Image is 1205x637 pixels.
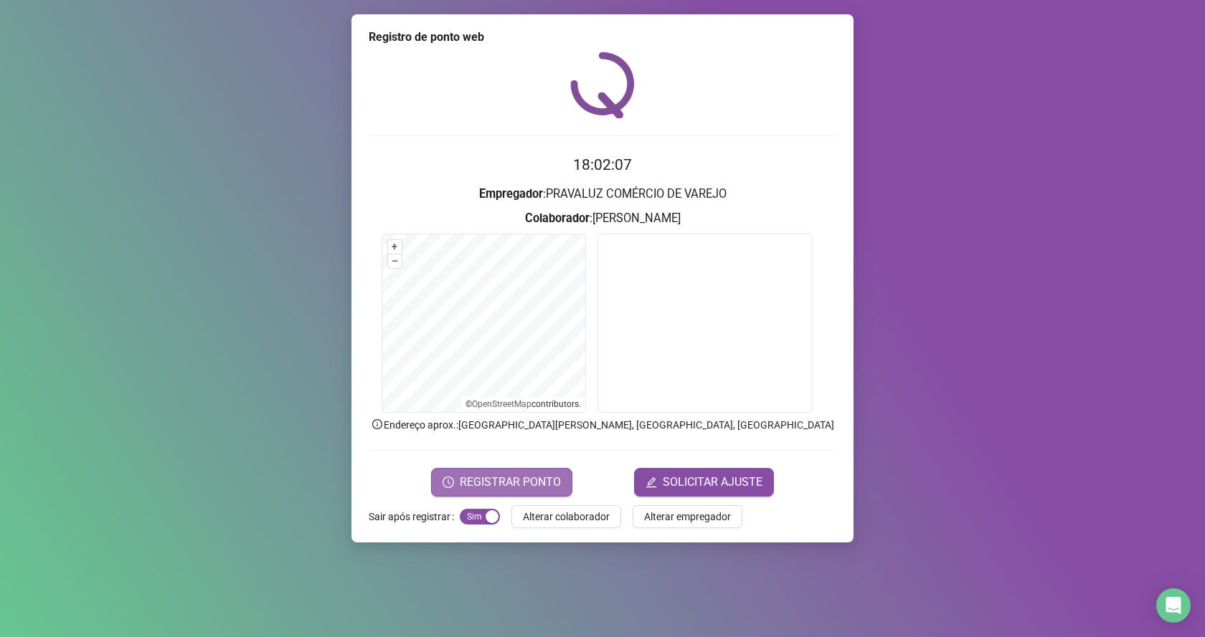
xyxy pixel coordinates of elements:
[369,505,460,528] label: Sair após registrar
[646,476,657,488] span: edit
[634,468,774,497] button: editSOLICITAR AJUSTE
[388,254,402,268] button: –
[472,399,531,409] a: OpenStreetMap
[371,418,384,431] span: info-circle
[663,474,762,491] span: SOLICITAR AJUSTE
[369,185,836,203] h3: : PRAVALUZ COMÉRCIO DE VAREJO
[466,399,581,409] li: © contributors.
[573,156,632,173] time: 18:02:07
[523,509,610,525] span: Alterar colaborador
[525,211,590,225] strong: Colaborador
[369,209,836,228] h3: : [PERSON_NAME]
[570,52,635,118] img: QRPoint
[460,474,561,491] span: REGISTRAR PONTO
[388,240,402,254] button: +
[479,187,543,201] strong: Empregador
[431,468,572,497] button: REGISTRAR PONTO
[369,29,836,46] div: Registro de ponto web
[443,476,454,488] span: clock-circle
[644,509,731,525] span: Alterar empregador
[511,505,621,528] button: Alterar colaborador
[1156,588,1191,623] div: Open Intercom Messenger
[633,505,742,528] button: Alterar empregador
[369,417,836,433] p: Endereço aprox. : [GEOGRAPHIC_DATA][PERSON_NAME], [GEOGRAPHIC_DATA], [GEOGRAPHIC_DATA]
